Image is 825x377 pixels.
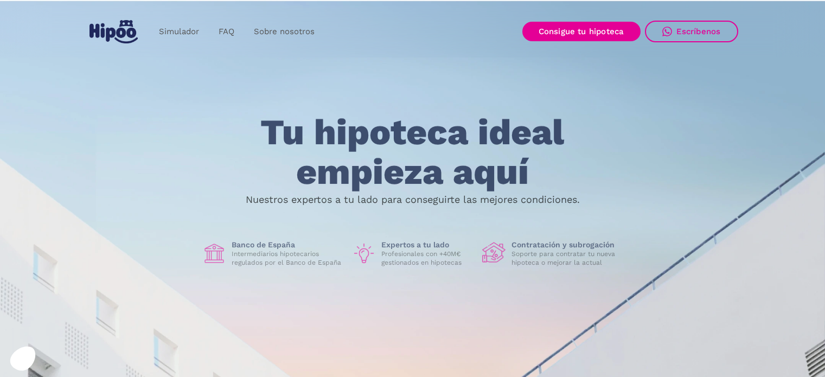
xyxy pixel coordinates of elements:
[511,250,623,267] p: Soporte para contratar tu nueva hipoteca o mejorar la actual
[645,21,738,42] a: Escríbenos
[209,21,244,42] a: FAQ
[232,250,343,267] p: Intermediarios hipotecarios regulados por el Banco de España
[207,113,618,191] h1: Tu hipoteca ideal empieza aquí
[232,240,343,250] h1: Banco de España
[87,16,140,48] a: home
[246,195,580,204] p: Nuestros expertos a tu lado para conseguirte las mejores condiciones.
[522,22,641,41] a: Consigue tu hipoteca
[149,21,209,42] a: Simulador
[381,240,474,250] h1: Expertos a tu lado
[244,21,324,42] a: Sobre nosotros
[381,250,474,267] p: Profesionales con +40M€ gestionados en hipotecas
[511,240,623,250] h1: Contratación y subrogación
[676,27,721,36] div: Escríbenos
